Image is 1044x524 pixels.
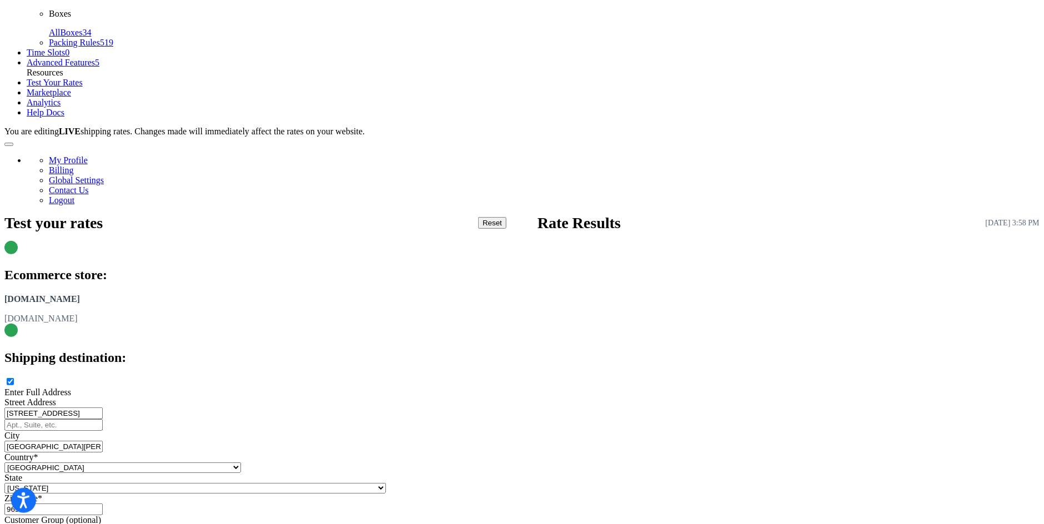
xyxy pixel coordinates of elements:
[49,28,91,37] a: AllBoxes34
[59,127,81,136] b: LIVE
[1013,260,1040,275] a: Edit
[49,175,104,185] a: Global Settings
[478,217,506,229] button: Reset
[27,98,61,107] a: Analytics
[49,28,82,37] span: All Boxes
[7,378,14,385] input: Enter Full Address
[49,155,88,165] a: My Profile
[27,48,1040,58] li: Time Slots
[49,185,89,195] a: Contact Us
[49,175,1040,185] li: Global Settings
[4,268,107,283] h2: Ecommerce store :
[27,48,69,57] a: Time Slots0
[4,214,103,232] h1: Test your rates
[27,108,1040,118] li: Help Docs
[27,88,71,97] a: Marketplace
[27,88,1040,98] li: Marketplace
[4,431,20,440] label: City
[27,78,1040,88] li: Test Your Rates
[49,155,1040,165] li: My Profile
[49,38,113,47] a: Packing Rules519
[27,68,1040,78] div: Resources
[4,452,38,462] label: Country*
[49,38,100,47] span: Packing Rules
[538,214,621,232] h2: Rate Results
[4,350,126,365] h2: Shipping destination :
[49,38,1040,48] li: Packing Rules
[49,165,73,175] a: Billing
[49,195,1040,205] li: Logout
[4,397,56,407] label: Street Address
[27,58,1040,68] li: Advanced Features
[4,314,1040,324] p: [DOMAIN_NAME]
[4,493,42,503] label: Zip Code*
[4,387,1040,397] div: Enter Full Address
[100,38,113,47] span: 519
[4,419,103,431] input: Apt., Suite, etc.
[986,219,1040,228] p: [DATE] 3:58 PM
[95,58,99,67] span: 5
[49,165,1040,175] li: Billing
[4,127,1040,137] div: You are editing shipping rates. Changes made will immediately affect the rates on your website.
[82,28,91,37] span: 34
[4,143,13,146] button: Open Resource Center
[27,78,83,87] a: Test Your Rates
[4,473,22,482] label: State
[27,98,1040,108] li: Analytics
[27,58,95,67] span: Advanced Features
[49,9,1040,19] p: Boxes
[4,294,1040,305] h3: [DOMAIN_NAME]
[27,108,64,117] a: Help Docs
[49,195,74,205] a: Logout
[65,48,69,57] span: 0
[27,58,99,67] a: Advanced Features5
[27,48,65,57] span: Time Slots
[49,185,1040,195] li: Contact Us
